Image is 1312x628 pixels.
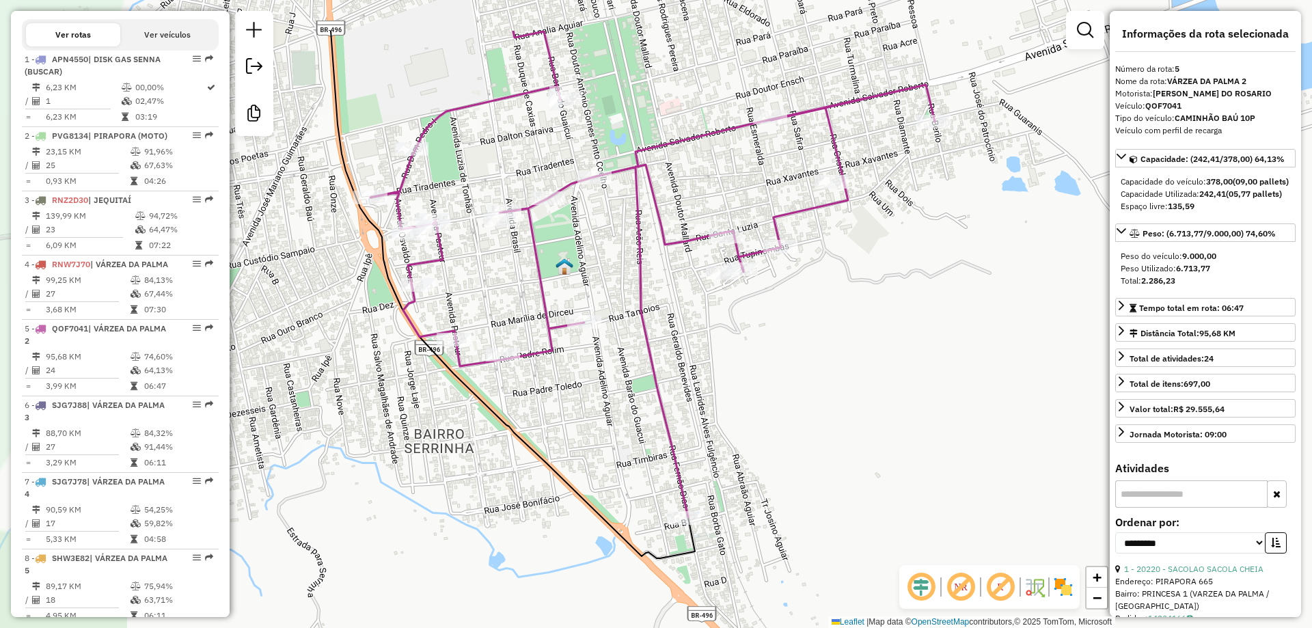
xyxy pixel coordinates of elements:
[905,571,938,603] span: Ocultar deslocamento
[205,554,213,562] em: Rota exportada
[32,506,40,514] i: Distância Total
[52,323,88,333] span: QOF7041
[143,303,213,316] td: 07:30
[25,400,165,422] span: | VÁRZEA DA PALMA 3
[556,258,573,275] img: VARZEA DA PALMA
[1115,399,1296,418] a: Valor total:R$ 29.555,64
[1204,353,1214,364] strong: 24
[131,382,137,390] i: Tempo total em rota
[205,260,213,268] em: Rota exportada
[25,94,31,108] td: /
[90,259,168,269] span: | VÁRZEA DA PALMA
[52,400,87,410] span: SJG7J88
[1115,323,1296,342] a: Distância Total:95,68 KM
[1115,462,1296,475] h4: Atividades
[1130,327,1235,340] div: Distância Total:
[25,517,31,530] td: /
[1176,263,1210,273] strong: 6.713,77
[45,238,135,252] td: 6,09 KM
[1115,27,1296,40] h4: Informações da rota selecionada
[25,609,31,623] td: =
[1115,588,1296,612] div: Bairro: PRINCESA 1 (VARZEA DA PALMA / [GEOGRAPHIC_DATA])
[143,273,213,287] td: 84,13%
[45,273,130,287] td: 99,25 KM
[1115,75,1296,87] div: Nome da rota:
[131,612,137,620] i: Tempo total em rota
[1115,112,1296,124] div: Tipo do veículo:
[1226,189,1282,199] strong: (05,77 pallets)
[1115,424,1296,443] a: Jornada Motorista: 09:00
[25,287,31,301] td: /
[120,23,215,46] button: Ver veículos
[1173,404,1225,414] strong: R$ 29.555,64
[52,131,88,141] span: PVG8134
[52,54,88,64] span: APN4550
[1115,87,1296,100] div: Motorista:
[1124,564,1263,574] a: 1 - 20220 - SACOLAO SACOLA CHEIA
[135,81,206,94] td: 00,00%
[193,324,201,332] em: Opções
[25,379,31,393] td: =
[1167,76,1246,86] strong: VÁRZEA DA PALMA 2
[1206,176,1233,187] strong: 378,00
[143,174,213,188] td: 04:26
[45,456,130,469] td: 3,29 KM
[25,223,31,236] td: /
[25,323,166,346] span: 5 -
[1139,303,1244,313] span: Tempo total em rota: 06:47
[193,131,201,139] em: Opções
[1199,328,1235,338] span: 95,68 KM
[1086,588,1107,608] a: Zoom out
[1086,567,1107,588] a: Zoom in
[1143,228,1276,238] span: Peso: (6.713,77/9.000,00) 74,60%
[193,55,201,63] em: Opções
[1121,251,1216,261] span: Peso do veículo:
[143,503,213,517] td: 54,25%
[131,519,141,528] i: % de utilização da cubagem
[143,440,213,454] td: 91,44%
[1115,298,1296,316] a: Tempo total em rota: 06:47
[25,553,167,575] span: | VÁRZEA DA PALMA 5
[1115,374,1296,392] a: Total de itens:697,00
[131,596,141,604] i: % de utilização da cubagem
[1115,170,1296,218] div: Capacidade: (242,41/378,00) 64,13%
[25,303,31,316] td: =
[25,440,31,454] td: /
[135,212,146,220] i: % de utilização do peso
[25,476,165,499] span: 7 -
[143,456,213,469] td: 06:11
[25,456,31,469] td: =
[241,16,268,47] a: Nova sessão e pesquisa
[143,426,213,440] td: 84,32%
[143,145,213,159] td: 91,96%
[984,571,1017,603] span: Exibir rótulo
[1121,200,1290,213] div: Espaço livre:
[143,364,213,377] td: 64,13%
[1115,245,1296,292] div: Peso: (6.713,77/9.000,00) 74,60%
[45,609,130,623] td: 4,95 KM
[1115,612,1296,625] div: Pedidos:
[1093,589,1102,606] span: −
[1182,251,1216,261] strong: 9.000,00
[1121,275,1290,287] div: Total:
[45,593,130,607] td: 18
[45,145,130,159] td: 23,15 KM
[205,324,213,332] em: Rota exportada
[45,81,121,94] td: 6,23 KM
[32,97,40,105] i: Total de Atividades
[25,131,167,141] span: 2 -
[866,617,869,627] span: |
[25,238,31,252] td: =
[1265,532,1287,554] button: Ordem crescente
[205,131,213,139] em: Rota exportada
[1186,614,1193,623] i: Observações
[131,429,141,437] i: % de utilização do peso
[45,579,130,593] td: 89,17 KM
[32,83,40,92] i: Distância Total
[148,209,213,223] td: 94,72%
[32,148,40,156] i: Distância Total
[193,554,201,562] em: Opções
[1130,353,1214,364] span: Total de atividades:
[832,617,864,627] a: Leaflet
[148,223,213,236] td: 64,47%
